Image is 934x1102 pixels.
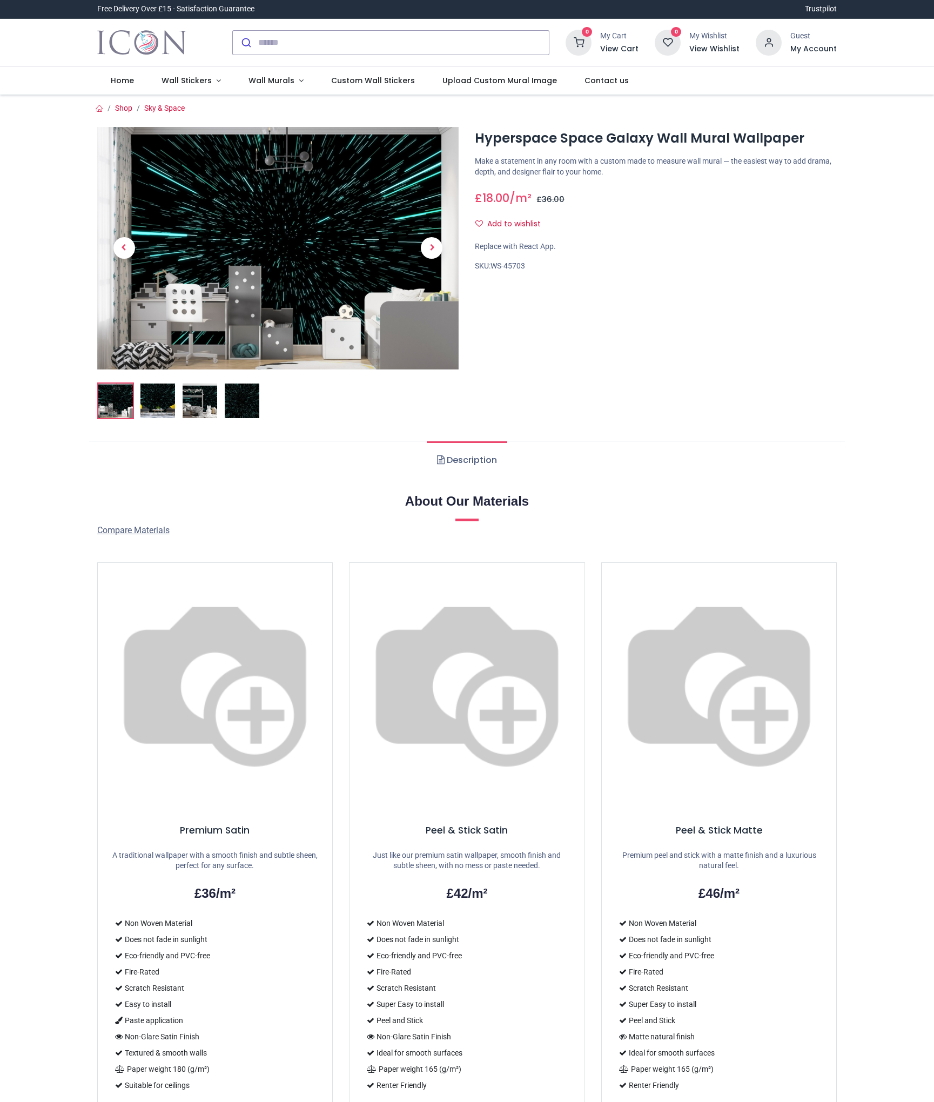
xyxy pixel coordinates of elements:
li: Paper weight 165 (g/m²) [362,1061,572,1077]
div: Guest [790,31,837,42]
div: My Wishlist [689,31,740,42]
a: Wall Murals [235,67,318,95]
img: Hyperspace Space Galaxy Wall Mural Wallpaper [98,384,133,418]
a: 0 [566,37,592,46]
div: My Cart [600,31,639,42]
p: A traditional wallpaper with a smooth finish and subtle sheen, perfect for any surface. [111,850,320,871]
li: Easy to install [111,996,320,1012]
p: Make a statement in any room with a custom made to measure wall mural — the easiest way to add dr... [475,156,837,177]
li: Fire-Rated [615,964,824,980]
div: Free Delivery Over £15 - Satisfaction Guarantee [97,4,254,15]
img: Wallpaper_only.jpg [98,563,333,798]
li: Scratch Resistant [615,980,824,996]
li: Scratch Resistant [362,980,572,996]
sup: 0 [671,27,681,37]
h2: £36/m² [111,884,320,903]
span: Home [111,75,134,86]
li: Does not fade in sunlight [615,931,824,948]
li: Eco-friendly and PVC-free [111,948,320,964]
h2: About Our Materials [97,492,837,510]
h5: Premium Satin [111,824,320,837]
img: Hyperspace Space Galaxy Wall Mural Wallpaper [97,127,459,369]
i: Add to wishlist [475,220,483,227]
h2: £42/m² [362,884,572,903]
div: Replace with React App. [475,241,837,252]
li: Super Easy to install [615,996,824,1012]
a: 0 [655,37,681,46]
li: Non-Glare Satin Finish [362,1029,572,1045]
span: £ [536,194,565,205]
span: /m² [509,190,532,206]
li: Eco-friendly and PVC-free [362,948,572,964]
h2: £46/m² [615,884,824,903]
img: WS-45703-03 [183,384,217,418]
img: Icon Wall Stickers [97,28,186,58]
li: Paper weight 180 (g/m²) [111,1061,320,1077]
a: Wall Stickers [148,67,235,95]
li: Ideal for smooth surfaces [615,1045,824,1061]
li: Scratch Resistant [111,980,320,996]
a: Trustpilot [805,4,837,15]
span: Wall Stickers [162,75,212,86]
a: My Account [790,44,837,55]
span: Custom Wall Stickers [331,75,415,86]
li: Paste application [111,1012,320,1029]
sup: 0 [582,27,592,37]
span: Next [421,237,442,259]
a: Next [405,163,459,333]
li: Non Woven Material [362,915,572,931]
li: Fire-Rated [362,964,572,980]
li: Non Woven Material [615,915,824,931]
span: 18.00 [482,190,509,206]
a: Previous [97,163,151,333]
span: £ [475,190,509,206]
img: WS-45703-02 [140,384,175,418]
li: Peel and Stick [362,1012,572,1029]
li: Renter Friendly [615,1077,824,1093]
a: Logo of Icon Wall Stickers [97,28,186,58]
span: Wall Murals [248,75,294,86]
li: Fire-Rated [111,964,320,980]
li: Eco-friendly and PVC-free [615,948,824,964]
p: Just like our premium satin wallpaper, smooth finish and subtle sheen, with no mess or paste needed. [362,850,572,871]
span: 36.00 [542,194,565,205]
li: Super Easy to install [362,996,572,1012]
li: Does not fade in sunlight [111,931,320,948]
li: Peel and Stick [615,1012,824,1029]
img: WS-45703-04 [225,384,259,418]
h1: Hyperspace Space Galaxy Wall Mural Wallpaper [475,129,837,147]
a: Sky & Space [144,104,185,112]
li: Matte natural finish [615,1029,824,1045]
span: Compare Materials [97,525,170,535]
span: Upload Custom Mural Image [442,75,557,86]
button: Add to wishlistAdd to wishlist [475,215,550,233]
li: Paper weight 165 (g/m²) [615,1061,824,1077]
a: View Wishlist [689,44,740,55]
span: Previous [113,237,135,259]
li: Does not fade in sunlight [362,931,572,948]
img: Wallpaper_and_hand.jpg [350,563,584,798]
li: Non Woven Material [111,915,320,931]
li: Textured & smooth walls [111,1045,320,1061]
button: Submit [233,31,258,55]
span: Contact us [584,75,629,86]
h5: Peel & Stick Satin [362,824,572,837]
li: Renter Friendly [362,1077,572,1093]
h5: Peel & Stick Matte [615,824,824,837]
span: WS-45703 [490,261,525,270]
div: SKU: [475,261,837,272]
a: Description [427,441,507,479]
li: Ideal for smooth surfaces [362,1045,572,1061]
li: Non-Glare Satin Finish [111,1029,320,1045]
a: Shop [115,104,132,112]
a: View Cart [600,44,639,55]
img: Wallpaper_hand_and_overlay%20%281%29.jpg [602,563,837,798]
p: Premium peel and stick with a matte finish and a luxurious natural feel. [615,850,824,871]
li: Suitable for ceilings [111,1077,320,1093]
